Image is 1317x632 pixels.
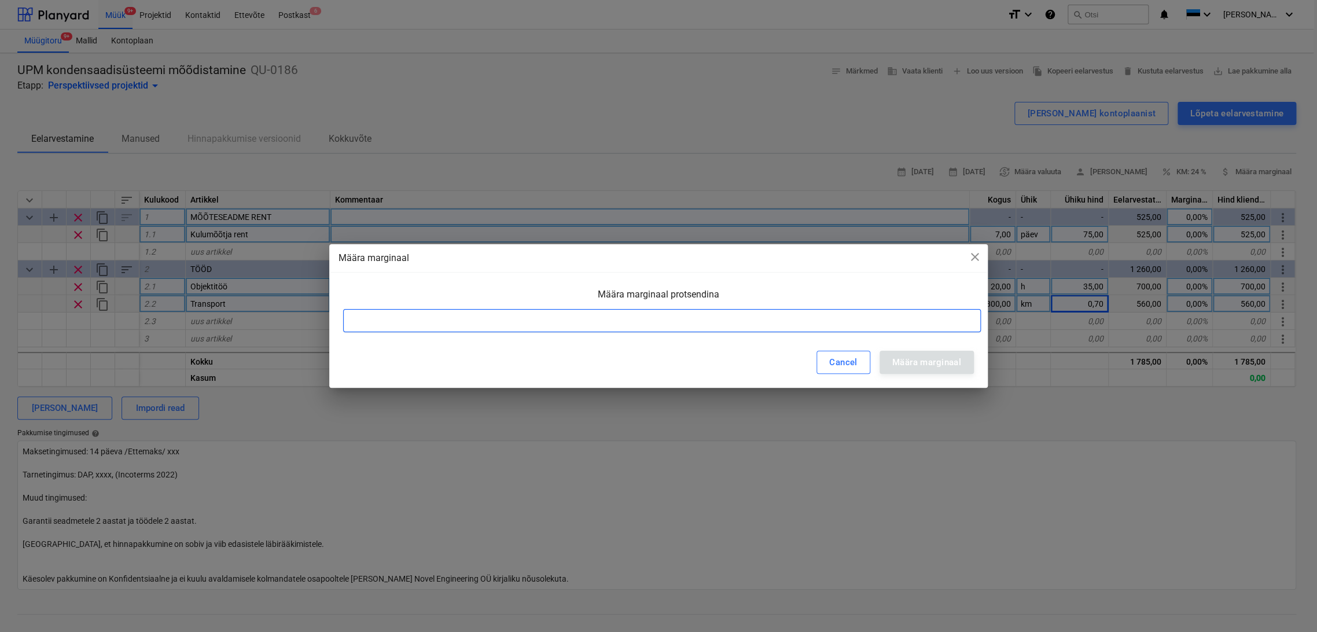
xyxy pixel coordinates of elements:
[339,251,978,265] div: Määra marginaal
[829,355,858,370] div: Cancel
[968,250,982,264] span: close
[816,351,870,374] button: Cancel
[343,289,974,309] div: Määra marginaal protsendina
[968,250,982,268] div: close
